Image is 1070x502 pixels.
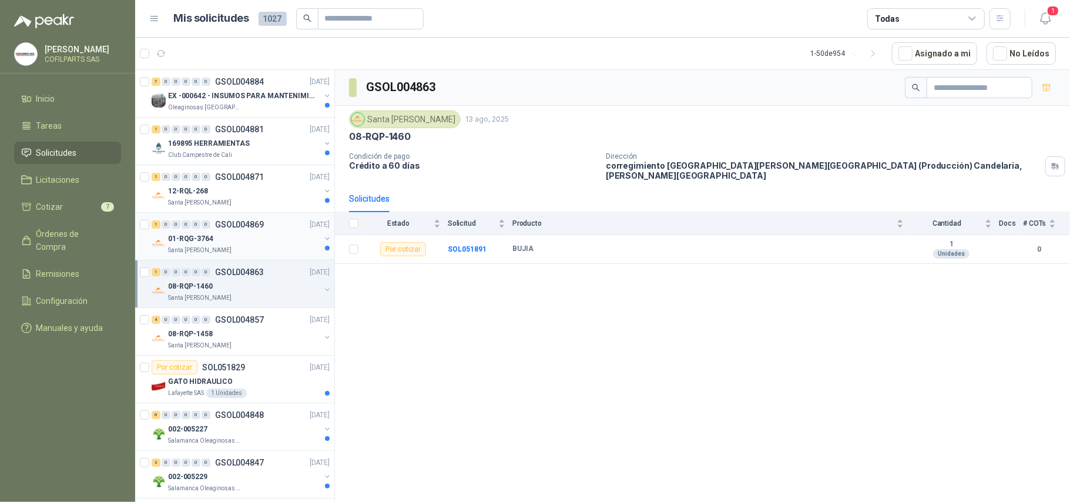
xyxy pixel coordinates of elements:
[168,103,242,112] p: Oleaginosas [GEOGRAPHIC_DATA][PERSON_NAME]
[162,316,170,324] div: 0
[14,14,74,28] img: Logo peakr
[310,76,330,88] p: [DATE]
[152,411,160,419] div: 6
[168,91,314,102] p: EX -000642 - INSUMOS PARA MANTENIMIENTO PREVENTIVO
[310,219,330,230] p: [DATE]
[202,125,210,133] div: 0
[1035,8,1056,29] button: 1
[351,113,364,126] img: Company Logo
[172,173,180,181] div: 0
[448,245,487,253] a: SOL051891
[168,376,233,387] p: GATO HIDRAULICO
[875,12,900,25] div: Todas
[202,220,210,229] div: 0
[512,212,911,235] th: Producto
[45,45,118,53] p: [PERSON_NAME]
[303,14,311,22] span: search
[465,114,509,125] p: 13 ago, 2025
[162,173,170,181] div: 0
[168,424,207,435] p: 002-005227
[933,249,970,259] div: Unidades
[152,75,332,112] a: 7 0 0 0 0 0 GSOL004884[DATE] Company LogoEX -000642 - INSUMOS PARA MANTENIMIENTO PREVENTIVOOleagi...
[215,316,264,324] p: GSOL004857
[380,242,426,256] div: Por cotizar
[182,316,190,324] div: 0
[310,124,330,135] p: [DATE]
[36,173,80,186] span: Licitaciones
[182,411,190,419] div: 0
[215,173,264,181] p: GSOL004871
[152,170,332,208] a: 1 0 0 0 0 0 GSOL004871[DATE] Company Logo12-RQL-268Santa [PERSON_NAME]
[14,223,121,258] a: Órdenes de Compra
[259,12,287,26] span: 1027
[168,329,213,340] p: 08-RQP-1458
[14,169,121,191] a: Licitaciones
[182,459,190,467] div: 0
[310,314,330,326] p: [DATE]
[448,212,512,235] th: Solicitud
[36,322,103,334] span: Manuales y ayuda
[152,474,166,488] img: Company Logo
[162,459,170,467] div: 0
[215,459,264,467] p: GSOL004847
[14,317,121,339] a: Manuales y ayuda
[14,115,121,137] a: Tareas
[162,125,170,133] div: 0
[152,220,160,229] div: 1
[606,152,1041,160] p: Dirección
[192,316,200,324] div: 0
[366,78,437,96] h3: GSOL004863
[36,119,62,132] span: Tareas
[14,263,121,285] a: Remisiones
[168,341,232,350] p: Santa [PERSON_NAME]
[365,212,448,235] th: Estado
[310,172,330,183] p: [DATE]
[172,316,180,324] div: 0
[135,356,334,403] a: Por cotizarSOL051829[DATE] Company LogoGATO HIDRAULICOLafayette SAS1 Unidades
[168,246,232,255] p: Santa [PERSON_NAME]
[152,316,160,324] div: 4
[152,236,166,250] img: Company Logo
[182,125,190,133] div: 0
[1046,5,1059,16] span: 1
[152,284,166,298] img: Company Logo
[349,111,461,128] div: Santa [PERSON_NAME]
[215,220,264,229] p: GSOL004869
[152,265,332,303] a: 1 0 0 0 0 0 GSOL004863[DATE] Company Logo08-RQP-1460Santa [PERSON_NAME]
[168,293,232,303] p: Santa [PERSON_NAME]
[810,44,883,63] div: 1 - 50 de 954
[172,268,180,276] div: 0
[182,173,190,181] div: 0
[202,268,210,276] div: 0
[202,173,210,181] div: 0
[36,200,63,213] span: Cotizar
[36,294,88,307] span: Configuración
[14,142,121,164] a: Solicitudes
[202,411,210,419] div: 0
[911,219,982,227] span: Cantidad
[152,173,160,181] div: 1
[202,78,210,86] div: 0
[1023,244,1056,255] b: 0
[349,192,390,205] div: Solicitudes
[911,212,999,235] th: Cantidad
[911,240,992,249] b: 1
[36,146,77,159] span: Solicitudes
[349,160,596,170] p: Crédito a 60 días
[512,245,534,254] b: BUJIA
[162,268,170,276] div: 0
[192,411,200,419] div: 0
[152,78,160,86] div: 7
[36,92,55,105] span: Inicio
[168,471,207,483] p: 002-005229
[172,459,180,467] div: 0
[192,78,200,86] div: 0
[365,219,431,227] span: Estado
[182,268,190,276] div: 0
[202,459,210,467] div: 0
[172,220,180,229] div: 0
[892,42,977,65] button: Asignado a mi
[152,93,166,108] img: Company Logo
[192,125,200,133] div: 0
